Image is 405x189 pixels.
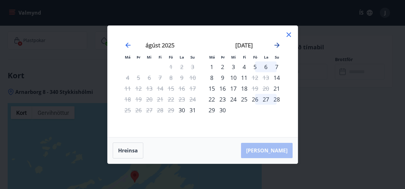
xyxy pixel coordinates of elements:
div: Calendar [115,33,290,129]
div: Aðeins innritun í boði [176,105,187,115]
small: Mi [147,55,152,59]
td: Choose fimmtudagur, 4. september 2025 as your check-in date. It’s available. [239,61,250,72]
td: Choose miðvikudagur, 24. september 2025 as your check-in date. It’s available. [228,94,239,105]
div: 26 [250,94,260,105]
td: Not available. föstudagur, 19. september 2025 [250,83,260,94]
small: Fi [243,55,246,59]
td: Choose fimmtudagur, 18. september 2025 as your check-in date. It’s available. [239,83,250,94]
div: Aðeins innritun í boði [271,83,282,94]
td: Choose mánudagur, 8. september 2025 as your check-in date. It’s available. [206,72,217,83]
div: 1 [206,61,217,72]
td: Not available. fimmtudagur, 7. ágúst 2025 [155,72,166,83]
small: La [264,55,268,59]
div: 2 [217,61,228,72]
td: Choose sunnudagur, 7. september 2025 as your check-in date. It’s available. [271,61,282,72]
small: Þr [137,55,140,59]
td: Not available. sunnudagur, 10. ágúst 2025 [187,72,198,83]
div: 30 [217,105,228,115]
td: Not available. föstudagur, 15. ágúst 2025 [166,83,176,94]
td: Not available. þriðjudagur, 12. ágúst 2025 [133,83,144,94]
td: Choose laugardagur, 27. september 2025 as your check-in date. It’s available. [260,94,271,105]
td: Choose miðvikudagur, 3. september 2025 as your check-in date. It’s available. [228,61,239,72]
div: Move forward to switch to the next month. [273,41,281,49]
strong: [DATE] [235,41,253,49]
td: Choose sunnudagur, 28. september 2025 as your check-in date. It’s available. [271,94,282,105]
div: 8 [206,72,217,83]
td: Not available. laugardagur, 9. ágúst 2025 [176,72,187,83]
div: 28 [271,94,282,105]
small: Má [209,55,215,59]
td: Choose sunnudagur, 31. ágúst 2025 as your check-in date. It’s available. [187,105,198,115]
div: 17 [228,83,239,94]
td: Choose mánudagur, 1. september 2025 as your check-in date. It’s available. [206,61,217,72]
strong: ágúst 2025 [146,41,174,49]
td: Choose mánudagur, 22. september 2025 as your check-in date. It’s available. [206,94,217,105]
div: 31 [187,105,198,115]
td: Not available. laugardagur, 16. ágúst 2025 [176,83,187,94]
td: Choose miðvikudagur, 10. september 2025 as your check-in date. It’s available. [228,72,239,83]
td: Choose miðvikudagur, 17. september 2025 as your check-in date. It’s available. [228,83,239,94]
td: Not available. mánudagur, 25. ágúst 2025 [122,105,133,115]
div: 23 [217,94,228,105]
div: 6 [260,61,271,72]
td: Not available. fimmtudagur, 21. ágúst 2025 [155,94,166,105]
div: 10 [228,72,239,83]
td: Choose laugardagur, 30. ágúst 2025 as your check-in date. It’s available. [176,105,187,115]
div: Aðeins útritun í boði [250,72,260,83]
div: 24 [228,94,239,105]
td: Not available. fimmtudagur, 14. ágúst 2025 [155,83,166,94]
td: Not available. föstudagur, 22. ágúst 2025 [166,94,176,105]
td: Choose fimmtudagur, 25. september 2025 as your check-in date. It’s available. [239,94,250,105]
td: Not available. fimmtudagur, 28. ágúst 2025 [155,105,166,115]
td: Not available. þriðjudagur, 5. ágúst 2025 [133,72,144,83]
td: Not available. föstudagur, 29. ágúst 2025 [166,105,176,115]
small: Fi [159,55,162,59]
td: Not available. miðvikudagur, 27. ágúst 2025 [144,105,155,115]
td: Choose þriðjudagur, 2. september 2025 as your check-in date. It’s available. [217,61,228,72]
td: Choose þriðjudagur, 16. september 2025 as your check-in date. It’s available. [217,83,228,94]
div: 11 [239,72,250,83]
div: 9 [217,72,228,83]
td: Choose mánudagur, 15. september 2025 as your check-in date. It’s available. [206,83,217,94]
small: Þr [221,55,225,59]
div: 18 [239,83,250,94]
td: Choose þriðjudagur, 23. september 2025 as your check-in date. It’s available. [217,94,228,105]
td: Not available. mánudagur, 18. ágúst 2025 [122,94,133,105]
td: Not available. sunnudagur, 3. ágúst 2025 [187,61,198,72]
td: Not available. laugardagur, 23. ágúst 2025 [176,94,187,105]
td: Not available. laugardagur, 2. ágúst 2025 [176,61,187,72]
div: 4 [239,61,250,72]
td: Not available. miðvikudagur, 13. ágúst 2025 [144,83,155,94]
small: La [180,55,184,59]
td: Not available. þriðjudagur, 26. ágúst 2025 [133,105,144,115]
div: 16 [217,83,228,94]
div: Move backward to switch to the previous month. [124,41,132,49]
div: 25 [239,94,250,105]
small: Su [190,55,195,59]
td: Not available. miðvikudagur, 20. ágúst 2025 [144,94,155,105]
td: Not available. sunnudagur, 24. ágúst 2025 [187,94,198,105]
td: Not available. laugardagur, 13. september 2025 [260,72,271,83]
div: Aðeins útritun í boði [250,83,260,94]
td: Not available. mánudagur, 11. ágúst 2025 [122,83,133,94]
td: Choose föstudagur, 26. september 2025 as your check-in date. It’s available. [250,94,260,105]
small: Fö [253,55,257,59]
div: 7 [271,61,282,72]
td: Choose sunnudagur, 14. september 2025 as your check-in date. It’s available. [271,72,282,83]
td: Choose mánudagur, 29. september 2025 as your check-in date. It’s available. [206,105,217,115]
td: Not available. föstudagur, 8. ágúst 2025 [166,72,176,83]
small: Fö [169,55,173,59]
td: Choose þriðjudagur, 9. september 2025 as your check-in date. It’s available. [217,72,228,83]
td: Choose sunnudagur, 21. september 2025 as your check-in date. It’s available. [271,83,282,94]
small: Mi [231,55,236,59]
td: Not available. þriðjudagur, 19. ágúst 2025 [133,94,144,105]
div: 22 [206,94,217,105]
td: Not available. sunnudagur, 17. ágúst 2025 [187,83,198,94]
td: Choose föstudagur, 5. september 2025 as your check-in date. It’s available. [250,61,260,72]
div: 15 [206,83,217,94]
button: Hreinsa [113,143,143,158]
div: Aðeins innritun í boði [271,72,282,83]
td: Choose fimmtudagur, 11. september 2025 as your check-in date. It’s available. [239,72,250,83]
small: Má [125,55,131,59]
small: Su [275,55,279,59]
